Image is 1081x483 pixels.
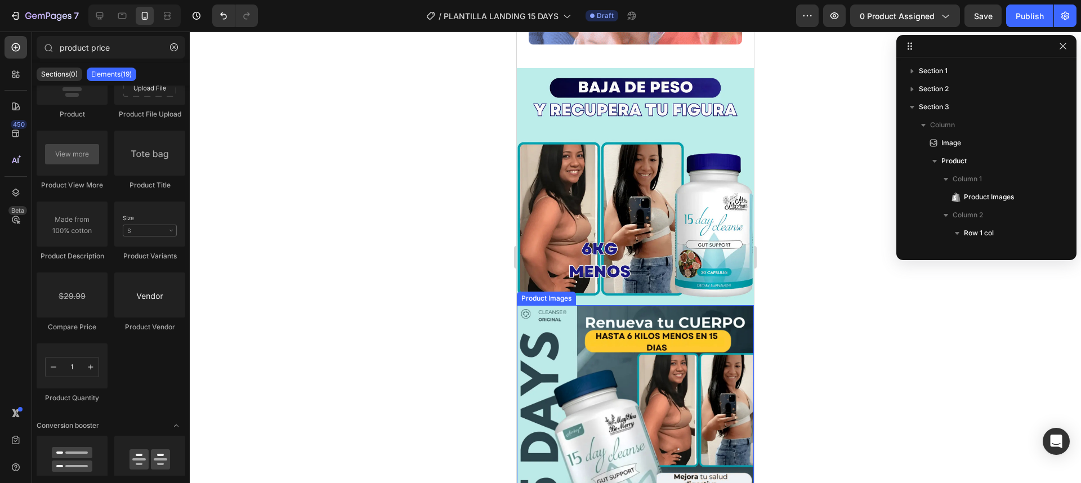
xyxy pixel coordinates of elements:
[1006,5,1053,27] button: Publish
[1016,10,1044,22] div: Publish
[974,11,993,21] span: Save
[975,245,1000,257] span: Column
[37,322,108,332] div: Compare Price
[919,101,949,113] span: Section 3
[919,83,949,95] span: Section 2
[953,173,982,185] span: Column 1
[1043,428,1070,455] div: Open Intercom Messenger
[167,417,185,435] span: Toggle open
[860,10,935,22] span: 0 product assigned
[114,109,185,119] div: Product File Upload
[91,70,132,79] p: Elements(19)
[5,5,84,27] button: 7
[439,10,441,22] span: /
[11,120,27,129] div: 450
[37,109,108,119] div: Product
[930,119,955,131] span: Column
[114,180,185,190] div: Product Title
[964,227,994,239] span: Row 1 col
[941,155,967,167] span: Product
[212,5,258,27] div: Undo/Redo
[37,180,108,190] div: Product View More
[953,209,983,221] span: Column 2
[114,322,185,332] div: Product Vendor
[597,11,614,21] span: Draft
[850,5,960,27] button: 0 product assigned
[37,393,108,403] div: Product Quantity
[41,70,78,79] p: Sections(0)
[37,421,99,431] span: Conversion booster
[919,65,948,77] span: Section 1
[517,32,754,483] iframe: Design area
[964,5,1002,27] button: Save
[941,137,961,149] span: Image
[114,251,185,261] div: Product Variants
[444,10,559,22] span: PLANTILLA LANDING 15 DAYS
[8,206,27,215] div: Beta
[37,36,185,59] input: Search Sections & Elements
[964,191,1014,203] span: Product Images
[37,251,108,261] div: Product Description
[74,9,79,23] p: 7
